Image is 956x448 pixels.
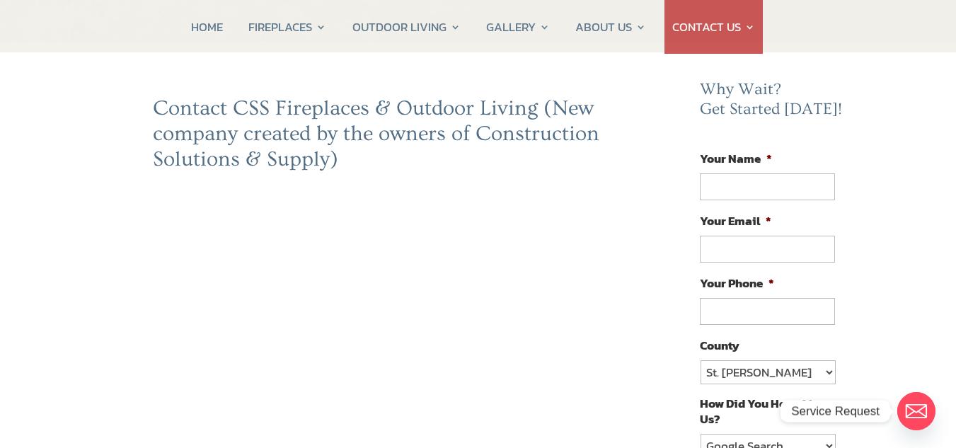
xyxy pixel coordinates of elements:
[153,96,607,179] h2: Contact CSS Fireplaces & Outdoor Living (New company created by the owners of Construction Soluti...
[700,151,772,166] label: Your Name
[700,396,834,427] label: How Did You Hear About Us?
[700,213,771,229] label: Your Email
[700,338,739,353] label: County
[897,392,935,430] a: Email
[700,275,774,291] label: Your Phone
[700,80,846,126] h2: Why Wait? Get Started [DATE]!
